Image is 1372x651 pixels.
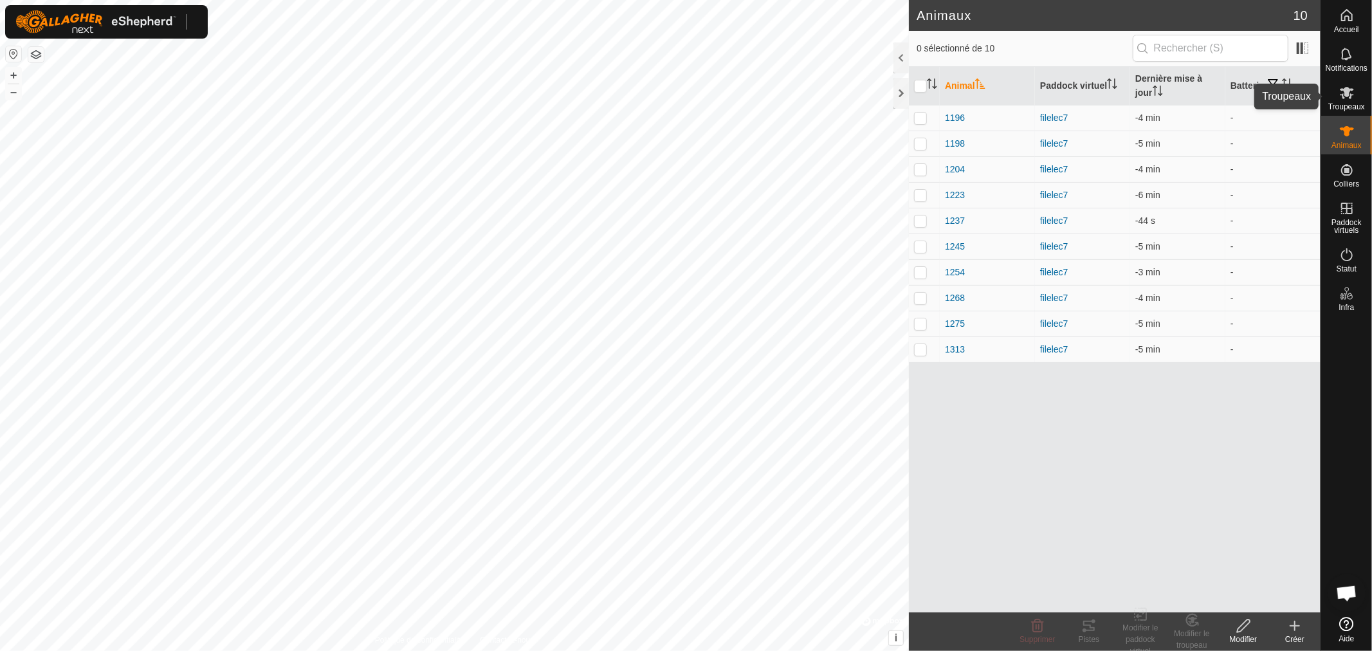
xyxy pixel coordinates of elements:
[1153,87,1163,98] p-sorticon: Activer pour trier
[917,42,1133,55] span: 0 sélectionné de 10
[945,111,965,125] span: 1196
[1040,113,1068,123] a: filelec7
[1135,293,1160,303] span: 24 sept. 2025, 16 h 27
[1333,180,1359,188] span: Colliers
[945,266,965,279] span: 1254
[1225,285,1321,311] td: -
[1326,64,1367,72] span: Notifications
[1133,35,1288,62] input: Rechercher (S)
[945,291,965,305] span: 1268
[945,163,965,176] span: 1204
[927,80,937,91] p-sorticon: Activer pour trier
[917,8,1294,23] h2: Animaux
[1282,80,1292,91] p-sorticon: Activer pour trier
[1035,67,1130,105] th: Paddock virtuel
[1225,67,1321,105] th: Batterie
[1225,311,1321,336] td: -
[1339,635,1354,643] span: Aide
[1225,234,1321,259] td: -
[1040,190,1068,200] a: filelec7
[1040,241,1068,252] a: filelec7
[975,80,985,91] p-sorticon: Activer pour trier
[480,634,534,646] a: Contactez-nous
[6,84,21,100] button: –
[1339,304,1354,311] span: Infra
[28,47,44,62] button: Couches de carte
[1135,241,1160,252] span: 24 sept. 2025, 16 h 27
[945,188,965,202] span: 1223
[1040,138,1068,149] a: filelec7
[1269,634,1321,645] div: Créer
[1135,318,1160,329] span: 24 sept. 2025, 16 h 26
[1040,318,1068,329] a: filelec7
[1135,164,1160,174] span: 24 sept. 2025, 16 h 28
[1331,142,1362,149] span: Animaux
[1166,628,1218,651] div: Modifier le troupeau
[1218,634,1269,645] div: Modifier
[1040,215,1068,226] a: filelec7
[1225,208,1321,234] td: -
[1040,267,1068,277] a: filelec7
[1225,156,1321,182] td: -
[945,214,965,228] span: 1237
[1328,103,1365,111] span: Troupeaux
[1225,182,1321,208] td: -
[1334,26,1359,33] span: Accueil
[1337,265,1357,273] span: Statut
[1130,67,1225,105] th: Dernière mise à jour
[1040,164,1068,174] a: filelec7
[1225,105,1321,131] td: -
[940,67,1035,105] th: Animal
[6,46,21,62] button: Réinitialiser la carte
[945,137,965,151] span: 1198
[895,632,897,643] span: i
[1135,138,1160,149] span: 24 sept. 2025, 16 h 26
[889,631,903,645] button: i
[1294,6,1308,25] span: 10
[1135,344,1160,354] span: 24 sept. 2025, 16 h 26
[1321,612,1372,648] a: Aide
[1135,267,1160,277] span: 24 sept. 2025, 16 h 28
[15,10,176,33] img: Logo Gallagher
[945,317,965,331] span: 1275
[945,343,965,356] span: 1313
[1135,113,1160,123] span: 24 sept. 2025, 16 h 28
[1040,344,1068,354] a: filelec7
[6,68,21,83] button: +
[1225,259,1321,285] td: -
[1135,190,1160,200] span: 24 sept. 2025, 16 h 26
[1324,219,1369,234] span: Paddock virtuels
[1063,634,1115,645] div: Pistes
[1107,80,1117,91] p-sorticon: Activer pour trier
[1135,215,1155,226] span: 24 sept. 2025, 16 h 31
[945,240,965,253] span: 1245
[1040,293,1068,303] a: filelec7
[1225,131,1321,156] td: -
[1020,635,1055,644] span: Supprimer
[1328,574,1366,612] div: Open chat
[1225,336,1321,362] td: -
[375,634,464,646] a: Politique de confidentialité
